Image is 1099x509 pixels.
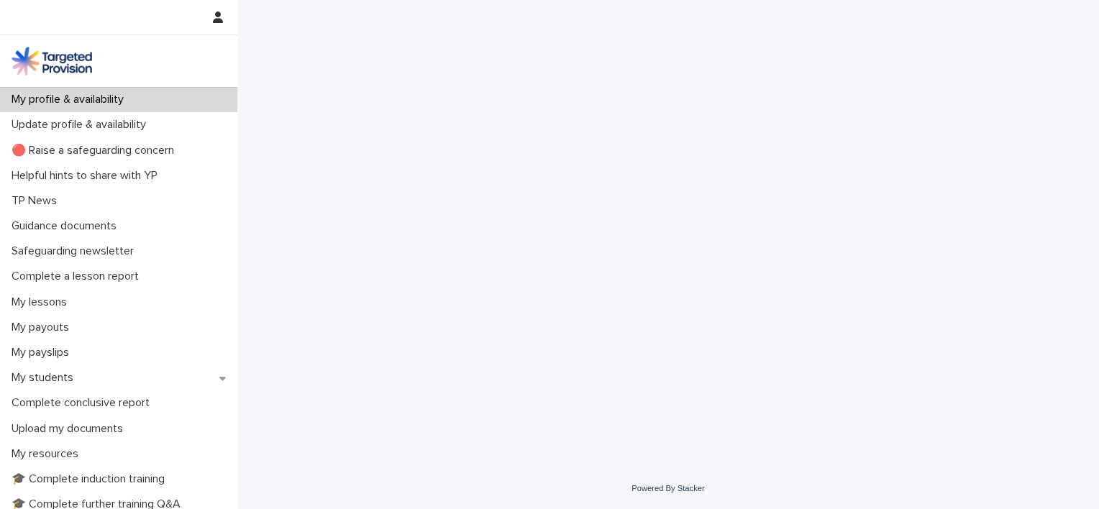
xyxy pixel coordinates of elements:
[6,447,90,461] p: My resources
[6,422,134,436] p: Upload my documents
[6,321,81,334] p: My payouts
[6,371,85,385] p: My students
[6,194,68,208] p: TP News
[6,396,161,410] p: Complete conclusive report
[631,484,704,492] a: Powered By Stacker
[6,472,176,486] p: 🎓 Complete induction training
[6,244,145,258] p: Safeguarding newsletter
[6,169,169,183] p: Helpful hints to share with YP
[6,270,150,283] p: Complete a lesson report
[6,219,128,233] p: Guidance documents
[6,93,135,106] p: My profile & availability
[6,346,81,359] p: My payslips
[6,118,158,132] p: Update profile & availability
[6,295,78,309] p: My lessons
[12,47,92,75] img: M5nRWzHhSzIhMunXDL62
[6,144,186,157] p: 🔴 Raise a safeguarding concern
